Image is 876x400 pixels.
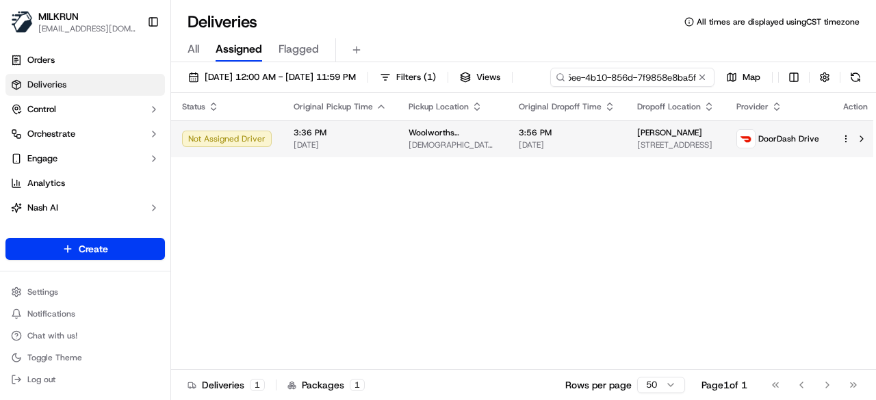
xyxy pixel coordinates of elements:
[743,71,760,83] span: Map
[409,139,497,150] span: [DEMOGRAPHIC_DATA][STREET_ADDRESS][PERSON_NAME]
[519,139,615,150] span: [DATE]
[5,304,165,323] button: Notifications
[350,379,365,391] div: 1
[737,130,755,148] img: doordash_logo_v2.png
[27,54,55,66] span: Orders
[27,330,77,341] span: Chat with us!
[5,172,165,194] a: Analytics
[550,68,714,87] input: Type to search
[279,41,319,57] span: Flagged
[294,127,387,138] span: 3:36 PM
[409,101,469,112] span: Pickup Location
[294,101,373,112] span: Original Pickup Time
[841,101,870,112] div: Action
[5,348,165,367] button: Toggle Theme
[38,10,79,23] button: MILKRUN
[519,101,602,112] span: Original Dropoff Time
[5,98,165,120] button: Control
[519,127,615,138] span: 3:56 PM
[5,74,165,96] a: Deliveries
[182,68,362,87] button: [DATE] 12:00 AM - [DATE] 11:59 PM
[5,49,165,71] a: Orders
[188,41,199,57] span: All
[216,41,262,57] span: Assigned
[697,16,860,27] span: All times are displayed using CST timezone
[5,5,142,38] button: MILKRUNMILKRUN[EMAIL_ADDRESS][DOMAIN_NAME]
[27,103,56,116] span: Control
[409,127,497,138] span: Woolworths Supermarket AU - [GEOGRAPHIC_DATA]
[374,68,442,87] button: Filters(1)
[250,379,265,391] div: 1
[701,378,747,392] div: Page 1 of 1
[188,378,265,392] div: Deliveries
[5,370,165,389] button: Log out
[454,68,506,87] button: Views
[205,71,356,83] span: [DATE] 12:00 AM - [DATE] 11:59 PM
[27,352,82,363] span: Toggle Theme
[5,148,165,170] button: Engage
[5,197,165,219] button: Nash AI
[182,101,205,112] span: Status
[27,308,75,319] span: Notifications
[476,71,500,83] span: Views
[637,139,714,150] span: [STREET_ADDRESS]
[27,374,55,385] span: Log out
[5,326,165,345] button: Chat with us!
[5,123,165,145] button: Orchestrate
[188,11,257,33] h1: Deliveries
[5,282,165,302] button: Settings
[27,226,93,239] span: Product Catalog
[565,378,632,392] p: Rows per page
[27,177,65,189] span: Analytics
[396,71,436,83] span: Filters
[27,152,57,165] span: Engage
[27,202,58,214] span: Nash AI
[27,128,75,140] span: Orchestrate
[38,23,136,34] button: [EMAIL_ADDRESS][DOMAIN_NAME]
[79,242,108,256] span: Create
[758,133,819,144] span: DoorDash Drive
[287,378,365,392] div: Packages
[5,238,165,260] button: Create
[5,222,165,243] a: Product Catalog
[294,139,387,150] span: [DATE]
[424,71,436,83] span: ( 1 )
[27,79,66,91] span: Deliveries
[736,101,769,112] span: Provider
[637,127,702,138] span: [PERSON_NAME]
[846,68,865,87] button: Refresh
[720,68,766,87] button: Map
[637,101,701,112] span: Dropoff Location
[11,11,33,33] img: MILKRUN
[27,286,58,297] span: Settings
